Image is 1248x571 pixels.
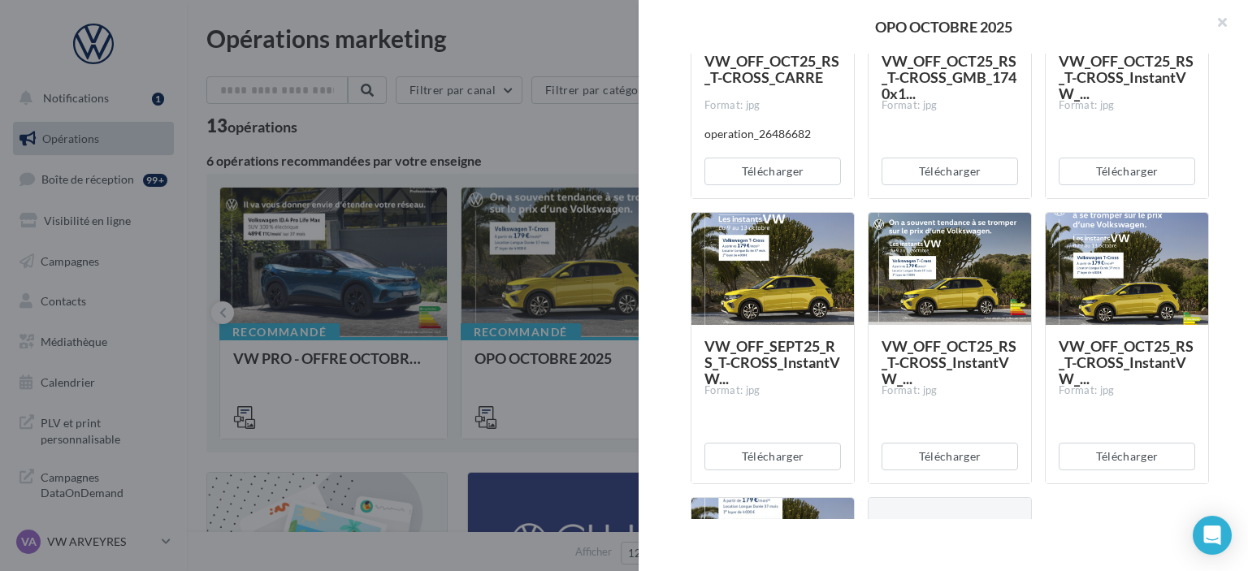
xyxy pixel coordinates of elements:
[1059,337,1194,387] span: VW_OFF_OCT25_RS_T-CROSS_InstantVW_...
[882,443,1018,470] button: Télécharger
[1059,383,1195,398] div: Format: jpg
[882,52,1016,102] span: VW_OFF_OCT25_RS_T-CROSS_GMB_1740x1...
[1059,158,1195,185] button: Télécharger
[665,19,1222,34] div: OPO OCTOBRE 2025
[704,126,841,142] div: operation_26486682
[1193,516,1232,555] div: Open Intercom Messenger
[1059,52,1194,102] span: VW_OFF_OCT25_RS_T-CROSS_InstantVW_...
[704,443,841,470] button: Télécharger
[704,383,841,398] div: Format: jpg
[882,158,1018,185] button: Télécharger
[704,337,840,387] span: VW_OFF_SEPT25_RS_T-CROSS_InstantVW...
[882,98,1018,113] div: Format: jpg
[704,98,841,113] div: Format: jpg
[704,52,839,86] span: VW_OFF_OCT25_RS_T-CROSS_CARRE
[704,158,841,185] button: Télécharger
[882,337,1016,387] span: VW_OFF_OCT25_RS_T-CROSS_InstantVW_...
[882,383,1018,398] div: Format: jpg
[1059,443,1195,470] button: Télécharger
[1059,98,1195,113] div: Format: jpg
